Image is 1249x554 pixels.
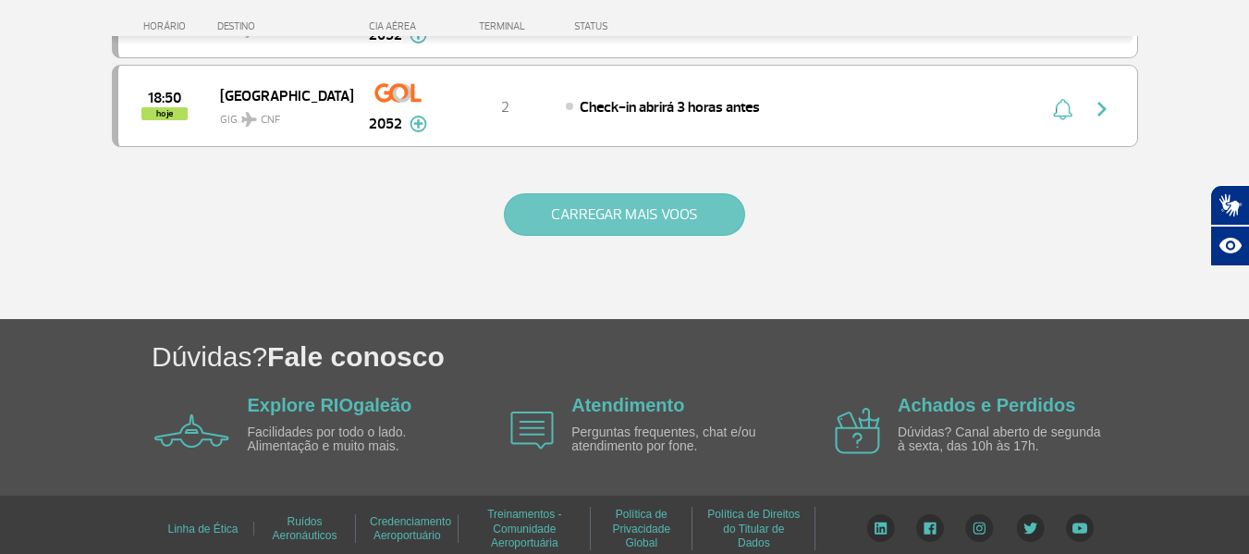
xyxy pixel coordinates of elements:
img: destiny_airplane.svg [241,112,257,127]
span: 2 [501,98,509,117]
span: [GEOGRAPHIC_DATA] [220,83,338,107]
img: Twitter [1016,514,1045,542]
img: airplane icon [510,412,554,449]
button: Abrir recursos assistivos. [1210,226,1249,266]
a: Atendimento [571,395,684,415]
div: TERMINAL [445,20,565,32]
div: Plugin de acessibilidade da Hand Talk. [1210,185,1249,266]
a: Explore RIOgaleão [248,395,412,415]
img: sino-painel-voo.svg [1053,98,1072,120]
a: Achados e Perdidos [898,395,1075,415]
a: Ruídos Aeronáuticos [272,509,337,548]
p: Dúvidas? Canal aberto de segunda à sexta, das 10h às 17h. [898,425,1110,454]
span: Fale conosco [267,341,445,372]
img: airplane icon [154,414,229,448]
img: mais-info-painel-voo.svg [410,116,427,132]
img: seta-direita-painel-voo.svg [1091,98,1113,120]
img: Facebook [916,514,944,542]
img: Instagram [965,514,994,542]
button: CARREGAR MAIS VOOS [504,193,745,236]
img: LinkedIn [866,514,895,542]
div: STATUS [565,20,716,32]
p: Facilidades por todo o lado. Alimentação e muito mais. [248,425,460,454]
img: airplane icon [835,408,880,454]
h1: Dúvidas? [152,338,1249,375]
div: DESTINO [217,20,352,32]
a: Credenciamento Aeroportuário [370,509,451,548]
img: YouTube [1066,514,1094,542]
button: Abrir tradutor de língua de sinais. [1210,185,1249,226]
div: HORÁRIO [117,20,218,32]
span: 2025-08-27 18:50:00 [148,92,181,105]
p: Perguntas frequentes, chat e/ou atendimento por fone. [571,425,784,454]
a: Linha de Ética [167,516,238,542]
span: Check-in abrirá 3 horas antes [580,98,760,117]
span: CNF [261,112,280,129]
span: 2052 [369,113,402,135]
span: hoje [141,107,188,120]
span: GIG [220,102,338,129]
div: CIA AÉREA [352,20,445,32]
